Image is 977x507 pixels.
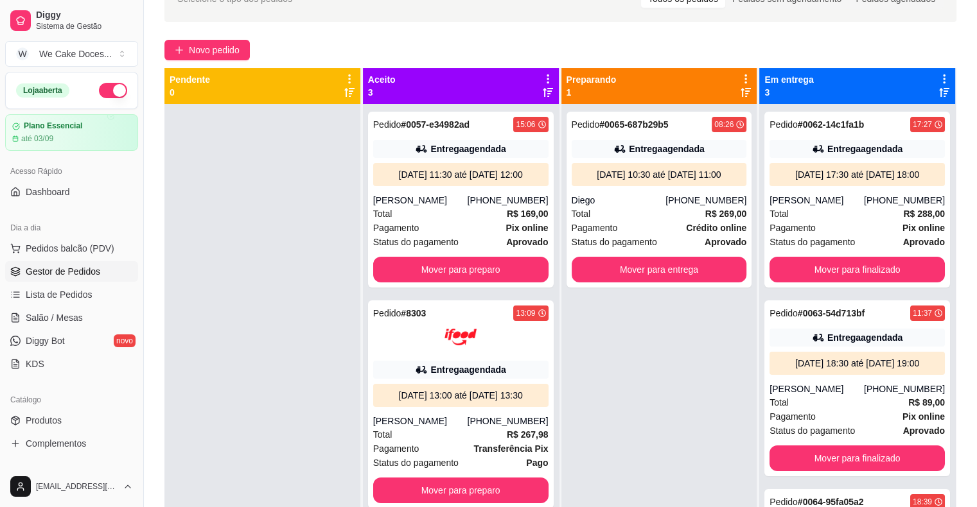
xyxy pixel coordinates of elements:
[5,354,138,374] a: KDS
[373,308,401,318] span: Pedido
[507,429,549,440] strong: R$ 267,98
[599,119,668,130] strong: # 0065-687b29b5
[770,308,798,318] span: Pedido
[798,308,865,318] strong: # 0063-54d713bf
[5,331,138,351] a: Diggy Botnovo
[902,223,945,233] strong: Pix online
[572,119,600,130] span: Pedido
[444,321,477,353] img: ifood
[5,41,138,67] button: Select a team
[770,235,855,249] span: Status do pagamento
[401,308,426,318] strong: # 8303
[378,168,543,181] div: [DATE] 11:30 até [DATE] 12:00
[506,223,548,233] strong: Pix online
[770,409,816,424] span: Pagamento
[26,357,44,370] span: KDS
[26,265,100,278] span: Gestor de Pedidos
[373,221,419,235] span: Pagamento
[26,334,65,347] span: Diggy Bot
[577,168,742,181] div: [DATE] 10:30 até [DATE] 11:00
[36,10,133,21] span: Diggy
[764,73,813,86] p: Em entrega
[378,389,543,402] div: [DATE] 13:00 até [DATE] 13:30
[629,142,704,155] div: Entrega agendada
[16,47,29,60] span: W
[474,443,549,454] strong: Transferência Pix
[770,445,945,471] button: Mover para finalizado
[903,237,945,247] strong: aprovado
[373,477,549,503] button: Mover para preparo
[572,235,657,249] span: Status do pagamento
[902,411,945,422] strong: Pix online
[770,497,798,507] span: Pedido
[903,209,945,219] strong: R$ 288,00
[373,427,392,442] span: Total
[798,497,864,507] strong: # 0064-95fa05a2
[467,194,548,207] div: [PHONE_NUMBER]
[913,119,932,130] div: 17:27
[507,209,549,219] strong: R$ 169,00
[189,43,240,57] span: Novo pedido
[26,185,70,198] span: Dashboard
[798,119,865,130] strong: # 0062-14c1fa1b
[170,73,210,86] p: Pendente
[164,40,250,60] button: Novo pedido
[567,73,617,86] p: Preparando
[26,288,92,301] span: Lista de Pedidos
[5,410,138,431] a: Produtos
[764,86,813,99] p: 3
[572,257,747,282] button: Mover para entrega
[913,497,932,507] div: 18:39
[775,168,940,181] div: [DATE] 17:30 até [DATE] 18:00
[368,86,396,99] p: 3
[175,46,184,55] span: plus
[99,83,127,98] button: Alterar Status
[16,83,69,98] div: Loja aberta
[368,73,396,86] p: Aceito
[373,442,419,456] span: Pagamento
[5,307,138,328] a: Salão / Mesas
[430,363,506,376] div: Entrega agendada
[26,437,86,450] span: Complementos
[5,433,138,454] a: Complementos
[770,119,798,130] span: Pedido
[26,311,83,324] span: Salão / Mesas
[373,257,549,282] button: Mover para preparo
[567,86,617,99] p: 1
[24,121,82,131] article: Plano Essencial
[908,397,945,408] strong: R$ 89,00
[5,284,138,305] a: Lista de Pedidos
[775,357,940,370] div: [DATE] 18:30 até [DATE] 19:00
[516,119,535,130] div: 15:06
[913,308,932,318] div: 11:37
[665,194,746,207] div: [PHONE_NUMBER]
[572,194,666,207] div: Diego
[5,390,138,410] div: Catálogo
[26,242,114,255] span: Pedidos balcão (PDV)
[827,331,902,344] div: Entrega agendada
[373,456,459,470] span: Status do pagamento
[572,207,591,221] span: Total
[5,161,138,182] div: Acesso Rápido
[770,221,816,235] span: Pagamento
[686,223,746,233] strong: Crédito online
[770,424,855,438] span: Status do pagamento
[5,471,138,502] button: [EMAIL_ADDRESS][DOMAIN_NAME]
[5,5,138,36] a: DiggySistema de Gestão
[373,207,392,221] span: Total
[705,209,747,219] strong: R$ 269,00
[770,257,945,282] button: Mover para finalizado
[770,194,864,207] div: [PERSON_NAME]
[770,207,789,221] span: Total
[864,382,945,395] div: [PHONE_NUMBER]
[401,119,470,130] strong: # 0057-e34982ad
[5,182,138,202] a: Dashboard
[36,21,133,31] span: Sistema de Gestão
[5,114,138,151] a: Plano Essencialaté 03/09
[714,119,734,130] div: 08:26
[506,237,548,247] strong: aprovado
[516,308,535,318] div: 13:09
[5,261,138,282] a: Gestor de Pedidos
[26,414,62,427] span: Produtos
[373,119,401,130] span: Pedido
